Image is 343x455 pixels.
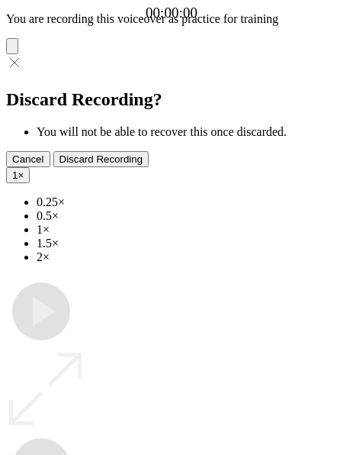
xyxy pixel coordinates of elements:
li: You will not be able to recover this once discarded. [37,125,337,139]
li: 0.25× [37,195,337,209]
p: You are recording this voiceover as practice for training [6,12,337,26]
button: 1× [6,167,30,183]
li: 1× [37,223,337,237]
li: 0.5× [37,209,337,223]
li: 2× [37,250,337,264]
a: 00:00:00 [146,5,197,21]
span: 1 [12,169,18,181]
li: 1.5× [37,237,337,250]
button: Cancel [6,151,50,167]
button: Discard Recording [53,151,149,167]
h2: Discard Recording? [6,89,337,110]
